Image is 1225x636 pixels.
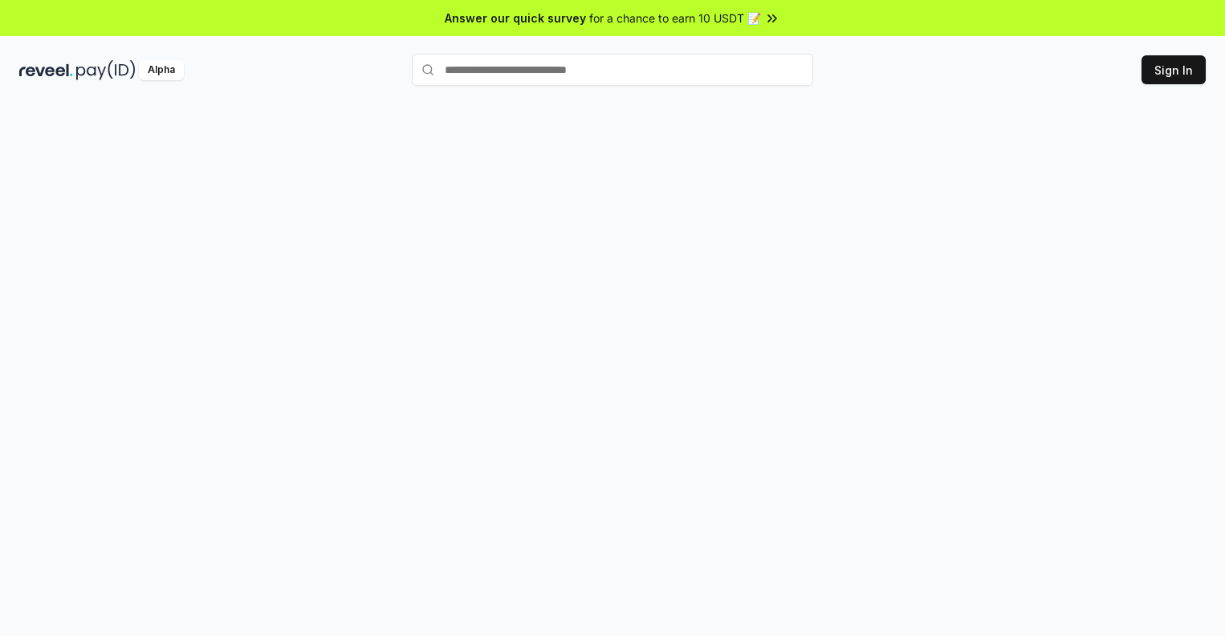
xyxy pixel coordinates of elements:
[589,10,761,26] span: for a chance to earn 10 USDT 📝
[445,10,586,26] span: Answer our quick survey
[1142,55,1206,84] button: Sign In
[76,60,136,80] img: pay_id
[19,60,73,80] img: reveel_dark
[139,60,184,80] div: Alpha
